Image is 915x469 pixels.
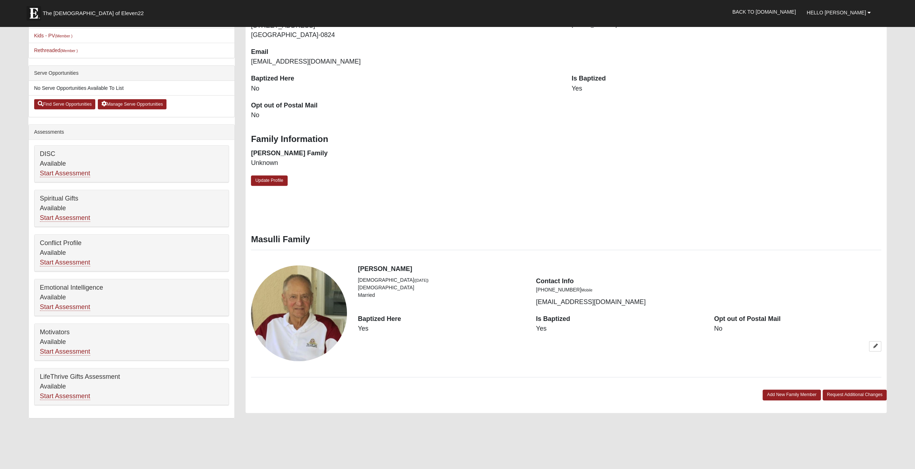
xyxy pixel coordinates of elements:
[763,390,821,400] a: Add New Family Member
[40,259,90,266] a: Start Assessment
[358,265,881,273] h4: [PERSON_NAME]
[251,84,561,93] dd: No
[35,190,229,227] div: Spiritual Gifts Available
[358,291,525,299] li: Married
[34,33,73,38] a: Kids - PV(Member )
[40,392,90,400] a: Start Assessment
[251,265,347,361] a: View Fullsize Photo
[251,57,561,66] dd: [EMAIL_ADDRESS][DOMAIN_NAME]
[536,314,703,324] dt: Is Baptized
[23,3,167,20] a: The [DEMOGRAPHIC_DATA] of Eleven22
[251,175,288,186] a: Update Profile
[536,286,703,294] li: [PHONE_NUMBER]
[714,314,881,324] dt: Opt out of Postal Mail
[358,276,525,284] li: [DEMOGRAPHIC_DATA]
[27,6,41,20] img: Eleven22 logo
[572,74,882,83] dt: Is Baptized
[251,101,561,110] dt: Opt out of Postal Mail
[358,324,525,334] dd: Yes
[581,288,593,292] small: Mobile
[536,277,574,285] strong: Contact Info
[414,278,429,282] small: ([DATE])
[251,158,561,168] dd: Unknown
[40,348,90,355] a: Start Assessment
[29,81,234,96] li: No Serve Opportunities Available To List
[251,47,561,57] dt: Email
[251,149,561,158] dt: [PERSON_NAME] Family
[727,3,801,21] a: Back to [DOMAIN_NAME]
[35,146,229,182] div: DISC Available
[251,134,881,144] h3: Family Information
[35,324,229,360] div: Motivators Available
[251,111,561,120] dd: No
[714,324,881,334] dd: No
[251,21,561,40] dd: [STREET_ADDRESS] [GEOGRAPHIC_DATA]-0824
[358,284,525,291] li: [DEMOGRAPHIC_DATA]
[531,276,709,307] div: [EMAIL_ADDRESS][DOMAIN_NAME]
[801,4,876,22] a: Hello [PERSON_NAME]
[34,99,96,109] a: Find Serve Opportunities
[35,235,229,271] div: Conflict Profile Available
[43,10,144,17] span: The [DEMOGRAPHIC_DATA] of Eleven22
[251,234,881,245] h3: Masulli Family
[35,279,229,316] div: Emotional Intelligence Available
[98,99,166,109] a: Manage Serve Opportunities
[34,47,78,53] a: Rethreaded(Member )
[40,170,90,177] a: Start Assessment
[35,368,229,405] div: LifeThrive Gifts Assessment Available
[823,390,887,400] a: Request Additional Changes
[572,84,882,93] dd: Yes
[358,314,525,324] dt: Baptized Here
[29,125,234,140] div: Assessments
[40,214,90,222] a: Start Assessment
[60,49,78,53] small: (Member )
[29,66,234,81] div: Serve Opportunities
[807,10,866,15] span: Hello [PERSON_NAME]
[869,341,881,351] a: Edit Richard Masulli
[251,74,561,83] dt: Baptized Here
[40,303,90,311] a: Start Assessment
[536,324,703,334] dd: Yes
[55,34,72,38] small: (Member )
